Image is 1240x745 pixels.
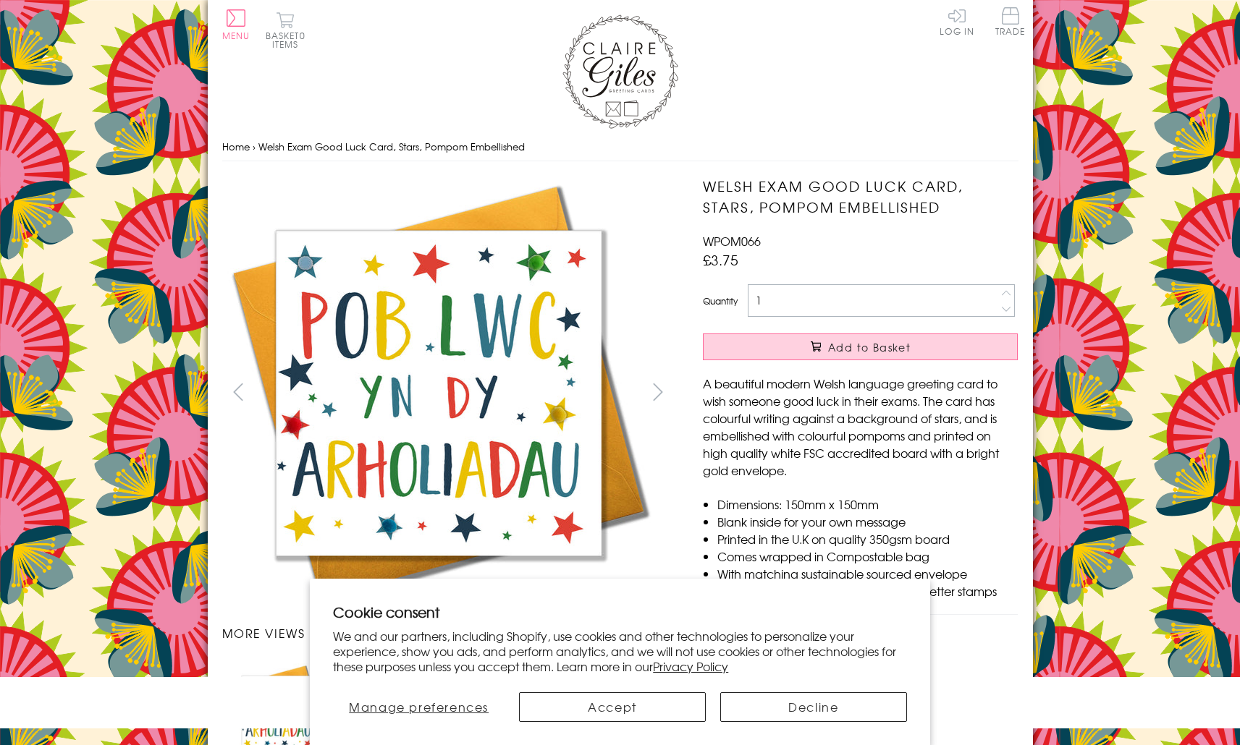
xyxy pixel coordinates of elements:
img: Welsh Exam Good Luck Card, Stars, Pompom Embellished [222,176,656,610]
span: Welsh Exam Good Luck Card, Stars, Pompom Embellished [258,140,525,153]
li: Blank inside for your own message [717,513,1018,530]
h2: Cookie consent [333,602,907,622]
li: With matching sustainable sourced envelope [717,565,1018,582]
button: Menu [222,9,250,40]
h3: More views [222,624,675,642]
span: £3.75 [703,250,738,270]
button: Decline [720,692,907,722]
a: Privacy Policy [653,657,728,675]
a: Log In [940,7,974,35]
span: 0 items [272,29,305,51]
h1: Welsh Exam Good Luck Card, Stars, Pompom Embellished [703,176,1018,218]
button: prev [222,375,255,408]
a: Home [222,140,250,153]
button: Manage preferences [333,692,505,722]
label: Quantity [703,294,738,307]
span: Trade [995,7,1026,35]
a: Trade [995,7,1026,38]
li: Comes wrapped in Compostable bag [717,548,1018,565]
button: next [641,375,674,408]
img: Claire Giles Greetings Cards [562,14,678,129]
nav: breadcrumbs [222,132,1018,162]
button: Add to Basket [703,333,1018,360]
button: Accept [519,692,706,722]
span: Menu [222,29,250,42]
span: Add to Basket [828,340,911,354]
span: WPOM066 [703,232,761,250]
li: Printed in the U.K on quality 350gsm board [717,530,1018,548]
button: Basket0 items [266,12,305,48]
li: Dimensions: 150mm x 150mm [717,495,1018,513]
img: Welsh Exam Good Luck Card, Stars, Pompom Embellished [674,176,1108,550]
p: We and our partners, including Shopify, use cookies and other technologies to personalize your ex... [333,629,907,673]
p: A beautiful modern Welsh language greeting card to wish someone good luck in their exams. The car... [703,375,1018,479]
span: › [253,140,256,153]
span: Manage preferences [349,698,489,715]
